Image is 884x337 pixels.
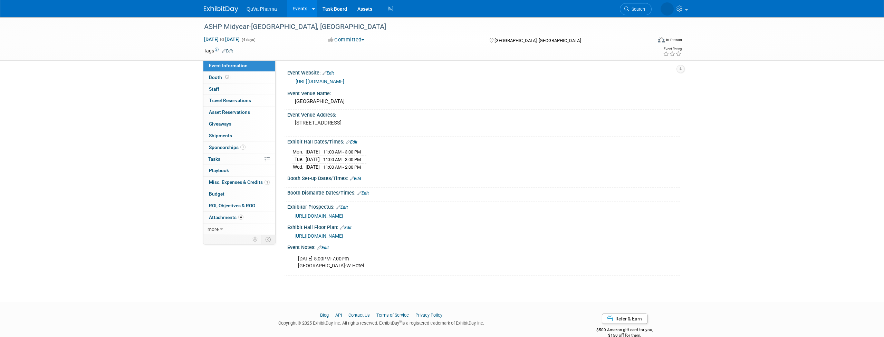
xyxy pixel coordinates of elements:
span: Budget [209,191,224,197]
pre: [STREET_ADDRESS] [295,120,443,126]
a: Booth [203,72,275,83]
td: Toggle Event Tabs [261,235,276,244]
td: Mon. [292,148,306,156]
td: Tags [204,47,233,54]
span: Shipments [209,133,232,138]
button: Committed [326,36,367,43]
a: ROI, Objectives & ROO [203,200,275,211]
div: Copyright © 2025 ExhibitDay, Inc. All rights reserved. ExhibitDay is a registered trademark of Ex... [204,318,559,326]
div: Event Rating [663,47,682,51]
a: Contact Us [348,313,370,318]
a: Search [620,3,652,15]
a: Event Information [203,60,275,71]
span: Booth not reserved yet [224,75,230,80]
a: Playbook [203,165,275,176]
a: [URL][DOMAIN_NAME] [296,79,344,84]
div: Exhibit Hall Floor Plan: [287,222,680,231]
span: Booth [209,75,230,80]
span: ROI, Objectives & ROO [209,203,255,208]
span: (4 days) [241,38,256,42]
span: 4 [238,215,243,220]
sup: ® [399,320,402,324]
td: [DATE] [306,148,320,156]
span: Playbook [209,168,229,173]
span: Misc. Expenses & Credits [209,179,270,185]
span: Staff [209,86,219,92]
div: Booth Set-up Dates/Times: [287,173,680,182]
span: Tasks [208,156,220,162]
a: Shipments [203,130,275,141]
td: [DATE] [306,156,320,163]
div: Exhibit Hall Dates/Times: [287,137,680,146]
a: Edit [350,176,361,181]
div: Event Notes: [287,242,680,251]
a: Giveaways [203,118,275,130]
a: Attachments4 [203,212,275,223]
a: Tasks [203,153,275,165]
div: Event Format [611,36,682,46]
span: Travel Reservations [209,98,251,103]
td: Tue. [292,156,306,163]
a: Edit [317,245,329,250]
a: Refer & Earn [602,314,647,324]
span: Search [629,7,645,12]
img: Forrest McCaleb [661,2,674,16]
a: Edit [336,205,348,210]
a: Edit [323,71,334,76]
span: Asset Reservations [209,109,250,115]
span: 1 [265,180,270,185]
a: [URL][DOMAIN_NAME] [295,233,343,239]
div: Event Venue Name: [287,88,680,97]
span: [DATE] [DATE] [204,36,240,42]
div: Event Venue Address: [287,110,680,118]
div: In-Person [666,37,682,42]
span: QuVa Pharma [247,6,277,12]
span: 11:00 AM - 2:00 PM [323,165,361,170]
a: Edit [357,191,369,196]
span: Sponsorships [209,145,246,150]
span: 11:00 AM - 3:00 PM [323,157,361,162]
span: more [208,226,219,232]
span: Attachments [209,215,243,220]
img: Format-Inperson.png [658,37,665,42]
span: 1 [240,145,246,150]
a: Edit [346,140,357,145]
a: Edit [340,225,352,230]
a: Blog [320,313,329,318]
td: Wed. [292,163,306,170]
span: Giveaways [209,121,231,127]
div: Exhibitor Prospectus: [287,202,680,211]
div: [DATE] 5:00PM-7:00Pm [GEOGRAPHIC_DATA]-W Hotel [293,252,604,273]
td: Personalize Event Tab Strip [249,235,261,244]
td: [DATE] [306,163,320,170]
img: ExhibitDay [204,6,238,13]
span: 11:00 AM - 3:00 PM [323,149,361,155]
div: ASHP Midyear-[GEOGRAPHIC_DATA], [GEOGRAPHIC_DATA] [202,21,641,33]
a: Edit [222,49,233,53]
a: Terms of Service [376,313,409,318]
div: Booth Dismantle Dates/Times: [287,188,680,197]
a: Travel Reservations [203,95,275,106]
span: | [410,313,414,318]
a: Privacy Policy [415,313,442,318]
a: [URL][DOMAIN_NAME] [295,213,343,219]
span: to [219,37,225,42]
div: Event Website: [287,68,680,77]
a: Staff [203,83,275,95]
span: | [371,313,375,318]
span: | [330,313,334,318]
a: API [335,313,342,318]
a: more [203,224,275,235]
a: Budget [203,188,275,200]
a: Misc. Expenses & Credits1 [203,177,275,188]
span: [GEOGRAPHIC_DATA], [GEOGRAPHIC_DATA] [494,38,581,43]
span: | [343,313,347,318]
a: Asset Reservations [203,107,275,118]
span: Event Information [209,63,248,68]
div: [GEOGRAPHIC_DATA] [292,96,675,107]
a: Sponsorships1 [203,142,275,153]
